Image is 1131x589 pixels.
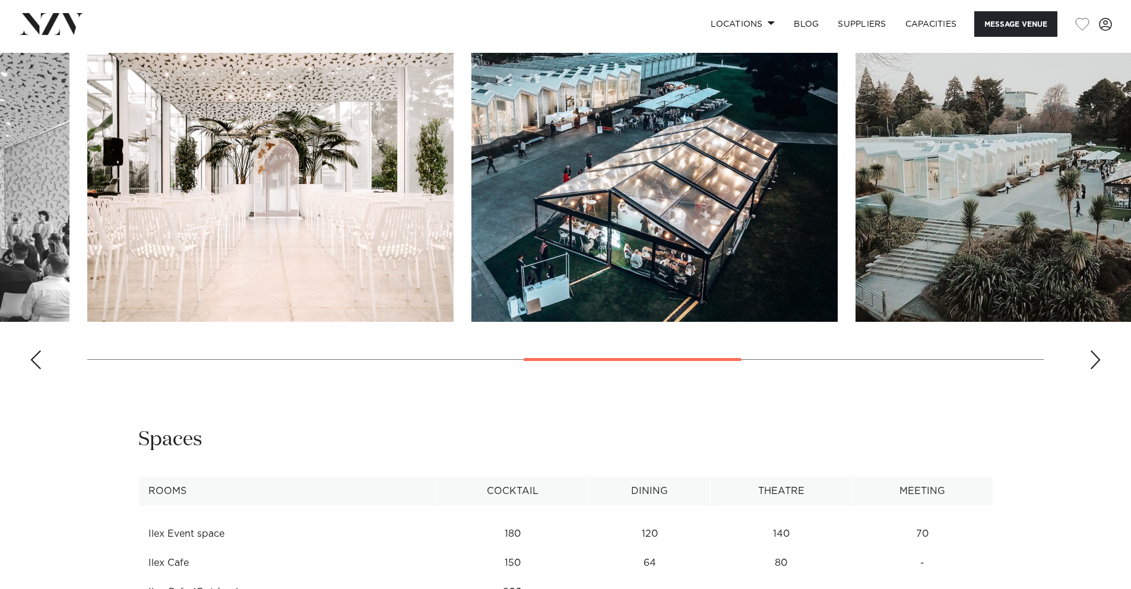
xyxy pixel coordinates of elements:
[852,520,993,549] td: 70
[87,53,454,322] img: wedding ceremony at ilex cafe in christchurch
[19,13,84,34] img: nzv-logo.png
[87,53,454,322] swiper-slide: 6 / 11
[471,53,838,322] swiper-slide: 7 / 11
[896,11,967,37] a: Capacities
[138,520,436,549] td: Ilex Event space
[711,520,853,549] td: 140
[701,11,784,37] a: Locations
[974,11,1057,37] button: Message Venue
[471,53,838,322] img: fairy lights in marquee on christchurch lawns
[589,549,710,578] td: 64
[852,477,993,506] th: Meeting
[711,549,853,578] td: 80
[784,11,828,37] a: BLOG
[589,477,710,506] th: Dining
[711,477,853,506] th: Theatre
[589,520,710,549] td: 120
[138,426,202,453] h2: Spaces
[436,549,589,578] td: 150
[828,11,895,37] a: SUPPLIERS
[436,520,589,549] td: 180
[852,549,993,578] td: -
[138,477,436,506] th: Rooms
[436,477,589,506] th: Cocktail
[138,549,436,578] td: Ilex Cafe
